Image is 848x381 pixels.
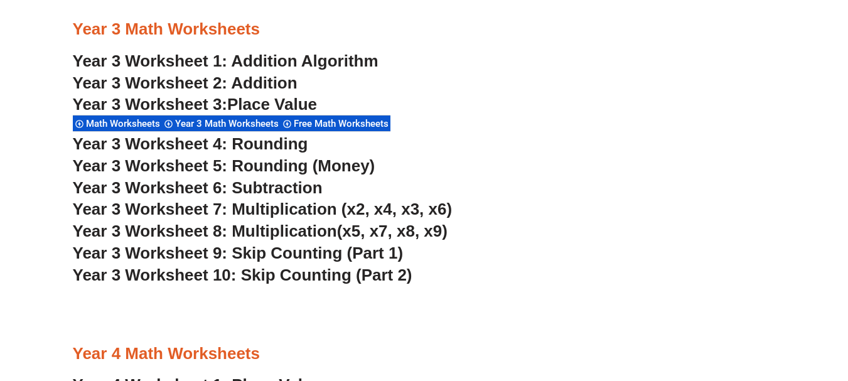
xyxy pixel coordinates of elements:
[73,115,162,132] div: Math Worksheets
[73,222,448,240] a: Year 3 Worksheet 8: Multiplication(x5, x7, x8, x9)
[73,200,453,218] a: Year 3 Worksheet 7: Multiplication (x2, x4, x3, x6)
[175,118,282,129] span: Year 3 Math Worksheets
[73,178,323,197] a: Year 3 Worksheet 6: Subtraction
[73,95,228,114] span: Year 3 Worksheet 3:
[73,244,404,262] a: Year 3 Worksheet 9: Skip Counting (Part 1)
[73,134,308,153] a: Year 3 Worksheet 4: Rounding
[73,51,378,70] a: Year 3 Worksheet 1: Addition Algorithm
[86,118,164,129] span: Math Worksheets
[73,343,776,365] h3: Year 4 Math Worksheets
[639,239,848,381] iframe: Chat Widget
[73,73,298,92] a: Year 3 Worksheet 2: Addition
[73,266,412,284] a: Year 3 Worksheet 10: Skip Counting (Part 2)
[281,115,390,132] div: Free Math Worksheets
[73,156,375,175] a: Year 3 Worksheet 5: Rounding (Money)
[294,118,392,129] span: Free Math Worksheets
[73,95,318,114] a: Year 3 Worksheet 3:Place Value
[73,222,337,240] span: Year 3 Worksheet 8: Multiplication
[73,19,776,40] h3: Year 3 Math Worksheets
[227,95,317,114] span: Place Value
[162,115,281,132] div: Year 3 Math Worksheets
[337,222,448,240] span: (x5, x7, x8, x9)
